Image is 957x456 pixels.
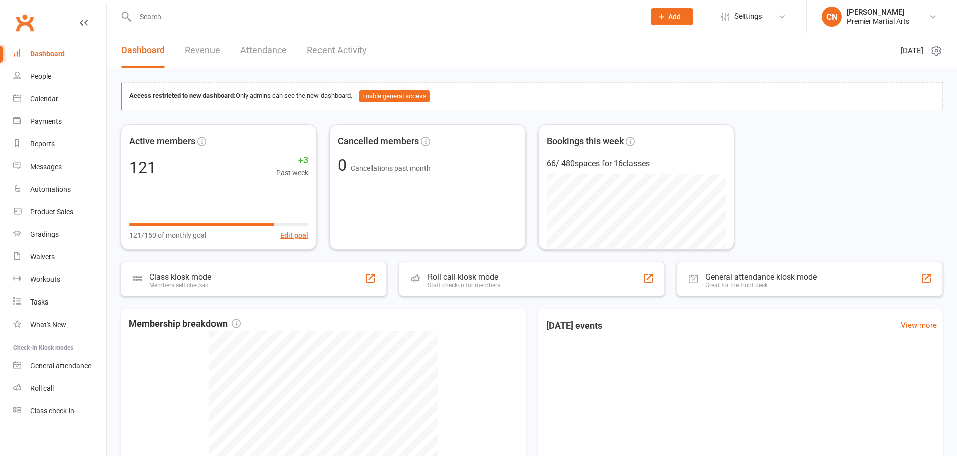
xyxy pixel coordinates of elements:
div: Staff check-in for members [428,282,500,289]
div: Workouts [30,275,60,283]
div: General attendance [30,362,91,370]
a: Reports [13,133,106,156]
div: Class check-in [30,407,74,415]
div: Payments [30,117,62,125]
button: Add [651,8,693,25]
span: Settings [734,5,762,28]
div: Messages [30,163,62,171]
div: Roll call kiosk mode [428,272,500,282]
span: Cancellations past month [351,164,431,172]
a: Dashboard [121,33,165,68]
div: Gradings [30,230,59,238]
div: Premier Martial Arts [847,17,909,26]
a: Attendance [240,33,287,68]
div: Reports [30,140,55,148]
a: Payments [13,110,106,133]
div: Members self check-in [149,282,211,289]
div: What's New [30,321,66,329]
div: Waivers [30,253,55,261]
span: 0 [338,156,351,175]
a: Class kiosk mode [13,400,106,422]
div: Only admins can see the new dashboard. [129,90,935,102]
div: People [30,72,51,80]
strong: Access restricted to new dashboard: [129,92,236,99]
div: 66 / 480 spaces for 16 classes [547,157,726,170]
div: Dashboard [30,50,65,58]
span: Membership breakdown [129,317,241,331]
a: General attendance kiosk mode [13,355,106,377]
a: Tasks [13,291,106,314]
span: Add [668,13,681,21]
div: Tasks [30,298,48,306]
a: Clubworx [12,10,37,35]
span: +3 [276,153,308,168]
div: Class kiosk mode [149,272,211,282]
h3: [DATE] events [538,317,610,335]
a: What's New [13,314,106,336]
input: Search... [132,10,637,24]
div: [PERSON_NAME] [847,8,909,17]
div: Roll call [30,384,54,392]
span: [DATE] [901,45,923,57]
button: Edit goal [280,230,308,241]
div: Calendar [30,95,58,103]
a: Waivers [13,246,106,268]
a: View more [901,319,937,331]
a: Gradings [13,223,106,246]
a: People [13,65,106,88]
button: Enable general access [359,90,430,102]
a: Automations [13,178,106,201]
span: Active members [129,134,195,149]
div: Automations [30,185,71,193]
div: 121 [129,160,156,176]
div: General attendance kiosk mode [705,272,817,282]
a: Messages [13,156,106,178]
span: Cancelled members [338,134,419,149]
a: Revenue [185,33,220,68]
a: Product Sales [13,201,106,223]
div: CN [822,7,842,27]
span: Bookings this week [547,134,624,149]
a: Workouts [13,268,106,291]
a: Calendar [13,88,106,110]
span: 121/150 of monthly goal [129,230,206,241]
a: Roll call [13,377,106,400]
div: Product Sales [30,208,73,216]
div: Great for the front desk [705,282,817,289]
a: Recent Activity [307,33,367,68]
a: Dashboard [13,43,106,65]
span: Past week [276,167,308,178]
